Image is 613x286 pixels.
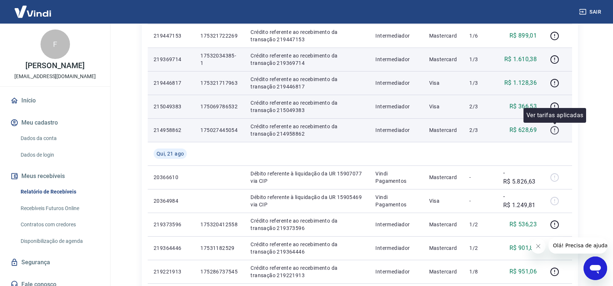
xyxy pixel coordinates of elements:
p: [EMAIL_ADDRESS][DOMAIN_NAME] [14,73,96,80]
p: Mastercard [429,32,458,39]
p: 175027445054 [200,126,239,134]
p: Mastercard [429,244,458,252]
p: Débito referente à liquidação da UR 15905469 via CIP [251,193,364,208]
p: Visa [429,79,458,87]
p: Intermediador [375,79,417,87]
p: 175286737545 [200,268,239,275]
p: Crédito referente ao recebimento da transação 219364446 [251,241,364,255]
p: 219446817 [154,79,189,87]
p: 17532034385-1 [200,52,239,67]
iframe: Mensagem da empresa [549,237,607,254]
a: Relatório de Recebíveis [18,184,101,199]
p: 1/6 [469,32,491,39]
a: Disponibilização de agenda [18,234,101,249]
a: Contratos com credores [18,217,101,232]
p: 215049383 [154,103,189,110]
p: 1/8 [469,268,491,275]
p: Intermediador [375,56,417,63]
p: Mastercard [429,221,458,228]
p: 175069786532 [200,103,239,110]
p: 175321717963 [200,79,239,87]
p: Visa [429,103,458,110]
p: Intermediador [375,244,417,252]
a: Segurança [9,254,101,271]
a: Recebíveis Futuros Online [18,201,101,216]
p: 1/2 [469,221,491,228]
p: 175320412558 [200,221,239,228]
a: Dados de login [18,147,101,163]
p: Intermediador [375,103,417,110]
p: 1/3 [469,56,491,63]
iframe: Fechar mensagem [531,239,546,254]
p: -R$ 1.249,81 [503,192,537,210]
p: Visa [429,197,458,205]
p: Crédito referente ao recebimento da transação 219446817 [251,76,364,90]
span: Qui, 21 ago [157,150,184,157]
p: - [469,197,491,205]
p: R$ 901,89 [509,244,537,252]
div: F [41,29,70,59]
a: Dados da conta [18,131,101,146]
p: Crédito referente ao recebimento da transação 219221913 [251,264,364,279]
p: -R$ 5.826,63 [503,168,537,186]
p: 214958862 [154,126,189,134]
p: 2/3 [469,103,491,110]
p: 219447153 [154,32,189,39]
p: R$ 536,23 [509,220,537,229]
p: Mastercard [429,174,458,181]
p: 219221913 [154,268,189,275]
p: Vindi Pagamentos [375,170,417,185]
p: 20364984 [154,197,189,205]
a: Início [9,93,101,109]
p: Intermediador [375,32,417,39]
p: R$ 628,69 [509,126,537,135]
p: Intermediador [375,126,417,134]
p: 219364446 [154,244,189,252]
p: 2/3 [469,126,491,134]
p: R$ 366,53 [509,102,537,111]
p: 1/2 [469,244,491,252]
p: Mastercard [429,268,458,275]
p: Crédito referente ao recebimento da transação 219373596 [251,217,364,232]
button: Sair [578,5,604,19]
p: 175321722269 [200,32,239,39]
p: Crédito referente ao recebimento da transação 214958862 [251,123,364,137]
span: Olá! Precisa de ajuda? [4,5,62,11]
iframe: Botão para abrir a janela de mensagens [584,257,607,280]
p: Ver tarifas aplicadas [526,111,583,120]
p: - [469,174,491,181]
img: Vindi [9,0,57,23]
button: Meus recebíveis [9,168,101,184]
p: [PERSON_NAME] [25,62,84,70]
p: R$ 951,06 [509,267,537,276]
p: Intermediador [375,221,417,228]
p: 1/3 [469,79,491,87]
p: Crédito referente ao recebimento da transação 215049383 [251,99,364,114]
button: Meu cadastro [9,115,101,131]
p: Vindi Pagamentos [375,193,417,208]
p: Crédito referente ao recebimento da transação 219447153 [251,28,364,43]
p: R$ 1.610,38 [504,55,537,64]
p: Débito referente à liquidação da UR 15907077 via CIP [251,170,364,185]
p: 219373596 [154,221,189,228]
p: Intermediador [375,268,417,275]
p: Crédito referente ao recebimento da transação 219369714 [251,52,364,67]
p: R$ 899,01 [509,31,537,40]
p: 17531182529 [200,244,239,252]
p: 219369714 [154,56,189,63]
p: 20366610 [154,174,189,181]
p: R$ 1.128,36 [504,79,537,87]
p: Mastercard [429,126,458,134]
p: Mastercard [429,56,458,63]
